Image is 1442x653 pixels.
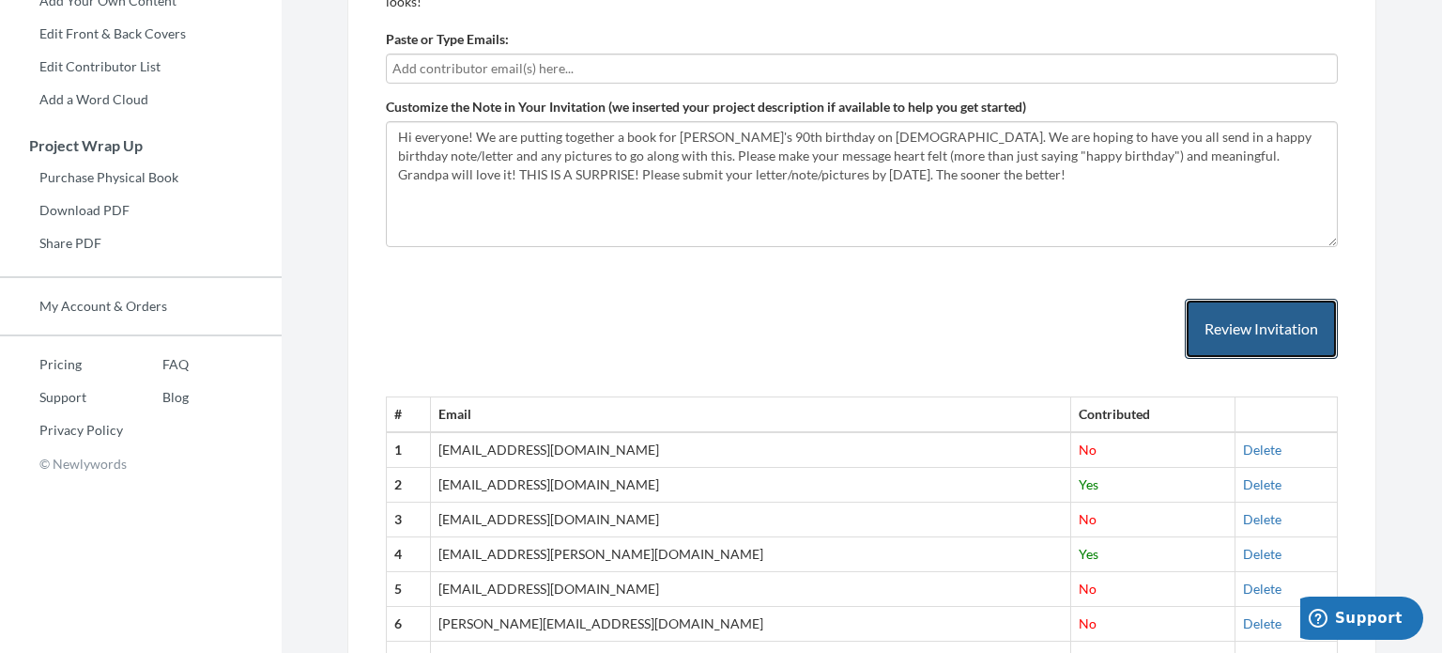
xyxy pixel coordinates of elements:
td: [EMAIL_ADDRESS][DOMAIN_NAME] [430,503,1070,537]
td: [EMAIL_ADDRESS][PERSON_NAME][DOMAIN_NAME] [430,537,1070,572]
iframe: Opens a widget where you can chat to one of our agents [1300,597,1423,644]
span: Yes [1079,546,1098,562]
th: 1 [387,432,431,467]
th: Email [430,397,1070,432]
a: Delete [1243,581,1281,597]
td: [EMAIL_ADDRESS][DOMAIN_NAME] [430,572,1070,607]
label: Customize the Note in Your Invitation (we inserted your project description if available to help ... [386,98,1026,117]
span: No [1079,581,1097,597]
span: No [1079,615,1097,631]
th: 4 [387,537,431,572]
th: 3 [387,503,431,537]
span: No [1079,511,1097,527]
a: Blog [123,383,189,412]
span: Yes [1079,476,1098,492]
a: FAQ [123,350,189,379]
td: [EMAIL_ADDRESS][DOMAIN_NAME] [430,468,1070,503]
textarea: Hi everyone! We are putting together a book for [PERSON_NAME]'s 90th birthday on [DEMOGRAPHIC_DAT... [386,121,1338,247]
button: Review Invitation [1185,299,1338,360]
input: Add contributor email(s) here... [392,58,1331,79]
h3: Project Wrap Up [1,137,282,154]
th: 5 [387,572,431,607]
a: Delete [1243,615,1281,631]
td: [EMAIL_ADDRESS][DOMAIN_NAME] [430,432,1070,467]
td: [PERSON_NAME][EMAIL_ADDRESS][DOMAIN_NAME] [430,607,1070,642]
label: Paste or Type Emails: [386,30,509,49]
th: 2 [387,468,431,503]
span: No [1079,442,1097,458]
th: Contributed [1071,397,1235,432]
a: Delete [1243,546,1281,562]
a: Delete [1243,511,1281,527]
a: Delete [1243,442,1281,458]
th: 6 [387,607,431,642]
th: # [387,397,431,432]
a: Delete [1243,476,1281,492]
